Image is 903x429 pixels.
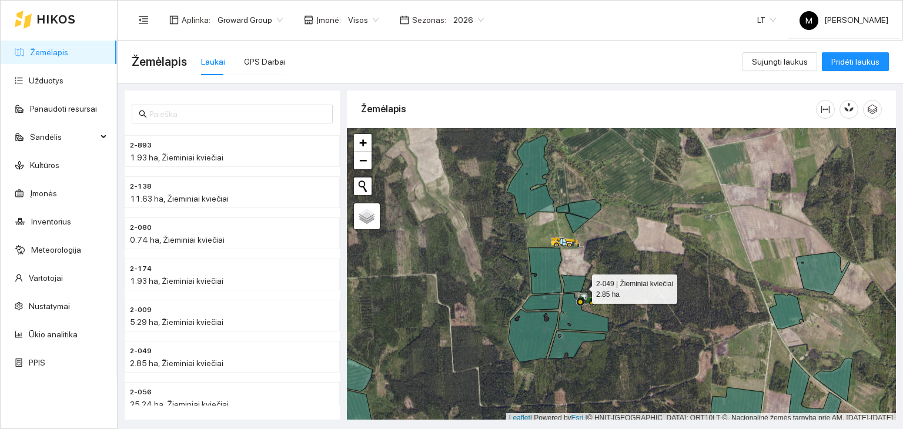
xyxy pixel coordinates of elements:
[139,110,147,118] span: search
[817,105,834,114] span: column-width
[130,153,223,162] span: 1.93 ha, Žieminiai kviečiai
[29,330,78,339] a: Ūkio analitika
[130,387,152,398] span: 2-056
[509,414,530,422] a: Leaflet
[506,413,896,423] div: | Powered by © HNIT-[GEOGRAPHIC_DATA]; ORT10LT ©, Nacionalinė žemės tarnyba prie AM, [DATE]-[DATE]
[31,217,71,226] a: Inventorius
[30,125,97,149] span: Sandėlis
[30,48,68,57] a: Žemėlapis
[30,104,97,113] a: Panaudoti resursai
[201,55,225,68] div: Laukai
[244,55,286,68] div: GPS Darbai
[400,15,409,25] span: calendar
[30,189,57,198] a: Įmonės
[757,11,776,29] span: LT
[30,160,59,170] a: Kultūros
[586,414,587,422] span: |
[359,135,367,150] span: +
[304,15,313,25] span: shop
[816,100,835,119] button: column-width
[130,358,223,368] span: 2.85 ha, Žieminiai kviečiai
[130,263,152,274] span: 2-174
[169,15,179,25] span: layout
[130,276,223,286] span: 1.93 ha, Žieminiai kviečiai
[29,301,70,311] a: Nustatymai
[831,55,879,68] span: Pridėti laukus
[130,317,223,327] span: 5.29 ha, Žieminiai kviečiai
[348,11,379,29] span: Visos
[354,203,380,229] a: Layers
[130,346,152,357] span: 2-049
[132,8,155,32] button: menu-fold
[822,57,889,66] a: Pridėti laukus
[354,152,372,169] a: Zoom out
[354,177,372,195] button: Initiate a new search
[130,194,229,203] span: 11.63 ha, Žieminiai kviečiai
[354,134,372,152] a: Zoom in
[822,52,889,71] button: Pridėti laukus
[571,414,584,422] a: Esri
[752,55,808,68] span: Sujungti laukus
[130,181,152,192] span: 2-138
[130,304,152,316] span: 2-009
[805,11,812,30] span: M
[412,14,446,26] span: Sezonas :
[29,76,63,85] a: Užduotys
[359,153,367,167] span: −
[218,11,283,29] span: Groward Group
[29,273,63,283] a: Vartotojai
[800,15,888,25] span: [PERSON_NAME]
[130,235,225,244] span: 0.74 ha, Žieminiai kviečiai
[316,14,341,26] span: Įmonė :
[453,11,484,29] span: 2026
[361,92,816,126] div: Žemėlapis
[130,140,152,151] span: 2-893
[743,57,817,66] a: Sujungti laukus
[31,245,81,254] a: Meteorologija
[130,222,152,233] span: 2-080
[29,358,45,367] a: PPIS
[132,52,187,71] span: Žemėlapis
[743,52,817,71] button: Sujungti laukus
[130,400,229,409] span: 25.24 ha, Žieminiai kviečiai
[138,15,149,25] span: menu-fold
[182,14,210,26] span: Aplinka :
[149,108,326,120] input: Paieška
